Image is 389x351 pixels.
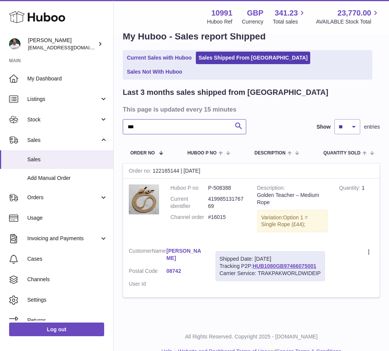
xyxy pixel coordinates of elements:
span: Sales [27,137,100,144]
span: Cases [27,255,108,263]
span: My Dashboard [27,75,108,82]
div: Golden Teacher – Medium Rope [257,192,328,206]
dt: Name [129,247,166,264]
span: Description [255,151,286,156]
strong: Quantity [339,185,362,193]
img: timshieff@gmail.com [9,38,20,50]
label: Show [317,123,331,131]
span: Orders [27,194,100,201]
span: Usage [27,214,108,222]
a: 08742 [166,268,204,275]
span: Sales [27,156,108,163]
dt: User Id [129,280,166,288]
div: Currency [242,18,264,25]
span: Channels [27,276,108,283]
span: Order No [130,151,155,156]
a: Sales Shipped From [GEOGRAPHIC_DATA] [196,52,310,64]
h3: This page is updated every 15 minutes [123,105,378,113]
span: Customer [129,248,152,254]
span: Invoicing and Payments [27,235,100,242]
dt: Current identifier [170,195,208,210]
strong: 10991 [211,8,233,18]
strong: Order no [129,168,153,176]
span: Returns [27,317,108,324]
span: Option 1 = Single Rope (£44); [261,214,308,228]
span: Total sales [273,18,306,25]
dd: 41998513176769 [208,195,245,210]
span: 341.23 [275,8,298,18]
a: Current Sales with Huboo [124,52,194,64]
h1: My Huboo - Sales report Shipped [123,30,380,42]
div: Variation: [257,210,328,233]
a: 23,770.00 AVAILABLE Stock Total [316,8,380,25]
span: Add Manual Order [27,175,108,182]
a: Log out [9,323,104,336]
div: 122165144 | [DATE] [123,164,380,179]
dt: Postal Code [129,268,166,277]
div: Tracking P2P: [216,251,325,281]
a: 341.23 Total sales [273,8,306,25]
div: [PERSON_NAME] [28,37,96,51]
div: Carrier Service: TRAKPAKWORLDWIDEIP [220,270,321,277]
span: entries [364,123,380,131]
a: Sales Not With Huboo [124,66,185,78]
span: Quantity Sold [323,151,361,156]
div: Huboo Ref [207,18,233,25]
td: 1 [333,179,380,242]
p: All Rights Reserved. Copyright 2025 - [DOMAIN_NAME] [120,333,383,340]
span: Stock [27,116,100,123]
dt: Huboo P no [170,184,208,192]
a: [PERSON_NAME] [166,247,204,262]
h2: Last 3 months sales shipped from [GEOGRAPHIC_DATA] [123,87,328,98]
span: AVAILABLE Stock Total [316,18,380,25]
span: Listings [27,96,100,103]
strong: Description [257,185,285,193]
strong: GBP [247,8,263,18]
span: 23,770.00 [337,8,371,18]
img: 109911711102352.png [129,184,159,214]
dd: #16015 [208,214,245,221]
a: HUB1080GB97466075001 [253,263,316,269]
span: [EMAIL_ADDRESS][DOMAIN_NAME] [28,44,111,50]
span: Settings [27,296,108,304]
dt: Channel order [170,214,208,221]
dd: P-508388 [208,184,245,192]
span: Huboo P no [187,151,217,156]
div: Shipped Date: [DATE] [220,255,321,263]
